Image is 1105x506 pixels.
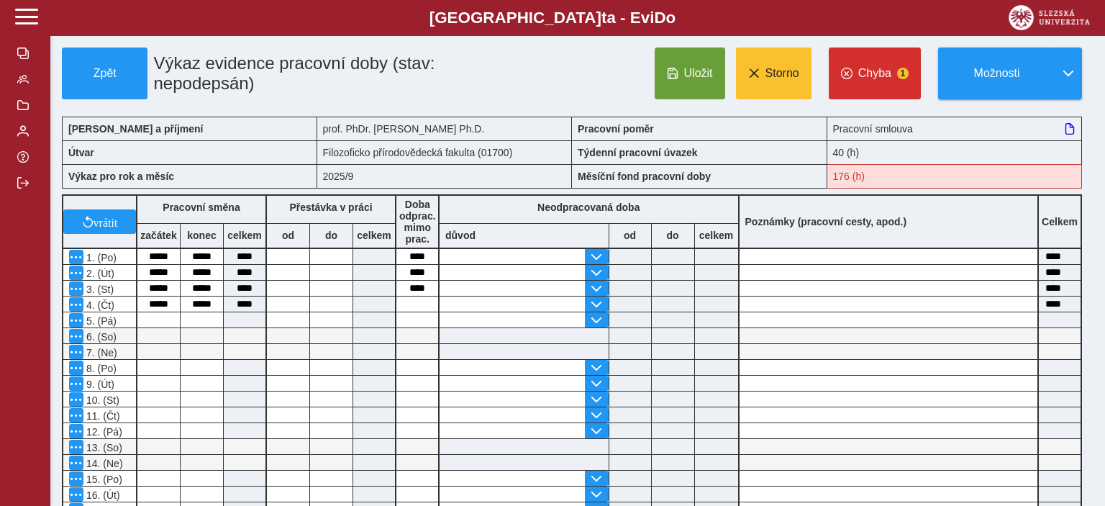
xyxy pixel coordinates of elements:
[69,297,83,312] button: Menu
[83,442,122,453] span: 13. (So)
[181,230,223,241] b: konec
[83,284,114,295] span: 3. (St)
[578,171,711,182] b: Měsíční fond pracovní doby
[897,68,909,79] span: 1
[68,147,94,158] b: Útvar
[163,202,240,213] b: Pracovní směna
[69,266,83,280] button: Menu
[94,216,118,227] span: vrátit
[765,67,799,80] span: Storno
[69,313,83,327] button: Menu
[695,230,738,241] b: celkem
[83,394,119,406] span: 10. (St)
[224,230,265,241] b: celkem
[69,361,83,375] button: Menu
[652,230,694,241] b: do
[267,230,309,241] b: od
[736,48,811,99] button: Storno
[69,329,83,343] button: Menu
[83,489,120,501] span: 16. (Út)
[666,9,676,27] span: o
[827,140,1083,164] div: 40 (h)
[69,281,83,296] button: Menu
[827,117,1083,140] div: Pracovní smlouva
[83,474,122,485] span: 15. (Po)
[83,252,117,263] span: 1. (Po)
[43,9,1062,27] b: [GEOGRAPHIC_DATA] a - Evi
[83,347,117,358] span: 7. (Ne)
[69,456,83,470] button: Menu
[654,9,665,27] span: D
[137,230,180,241] b: začátek
[68,171,174,182] b: Výkaz pro rok a měsíc
[609,230,651,241] b: od
[83,299,114,311] span: 4. (Čt)
[83,331,117,343] span: 6. (So)
[69,487,83,502] button: Menu
[578,147,698,158] b: Týdenní pracovní úvazek
[289,202,372,213] b: Přestávka v práci
[950,67,1043,80] span: Možnosti
[83,426,122,438] span: 12. (Pá)
[63,209,136,234] button: vrátit
[68,67,141,80] span: Zpět
[83,315,117,327] span: 5. (Pá)
[69,392,83,407] button: Menu
[69,471,83,486] button: Menu
[858,67,891,80] span: Chyba
[829,48,921,99] button: Chyba1
[147,48,491,99] h1: Výkaz evidence pracovní doby (stav: nepodepsán)
[578,123,654,135] b: Pracovní poměr
[601,9,606,27] span: t
[655,48,725,99] button: Uložit
[684,67,713,80] span: Uložit
[317,140,573,164] div: Filozoficko přírodovědecká fakulta (01700)
[83,268,114,279] span: 2. (Út)
[62,48,147,99] button: Zpět
[827,164,1083,189] div: Fond pracovní doby (176 h) a součet hodin (28 h) se neshodují!
[68,123,203,135] b: [PERSON_NAME] a příjmení
[69,408,83,423] button: Menu
[317,117,573,140] div: prof. PhDr. [PERSON_NAME] Ph.D.
[69,376,83,391] button: Menu
[83,379,114,390] span: 9. (Út)
[69,345,83,359] button: Menu
[83,363,117,374] span: 8. (Po)
[740,216,913,227] b: Poznámky (pracovní cesty, apod.)
[83,458,123,469] span: 14. (Ne)
[83,410,120,422] span: 11. (Čt)
[537,202,640,213] b: Neodpracovaná doba
[1009,5,1090,30] img: logo_web_su.png
[445,230,476,241] b: důvod
[310,230,353,241] b: do
[399,199,436,245] b: Doba odprac. mimo prac.
[1042,216,1078,227] b: Celkem
[317,164,573,189] div: 2025/9
[69,250,83,264] button: Menu
[69,424,83,438] button: Menu
[938,48,1055,99] button: Možnosti
[353,230,395,241] b: celkem
[69,440,83,454] button: Menu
